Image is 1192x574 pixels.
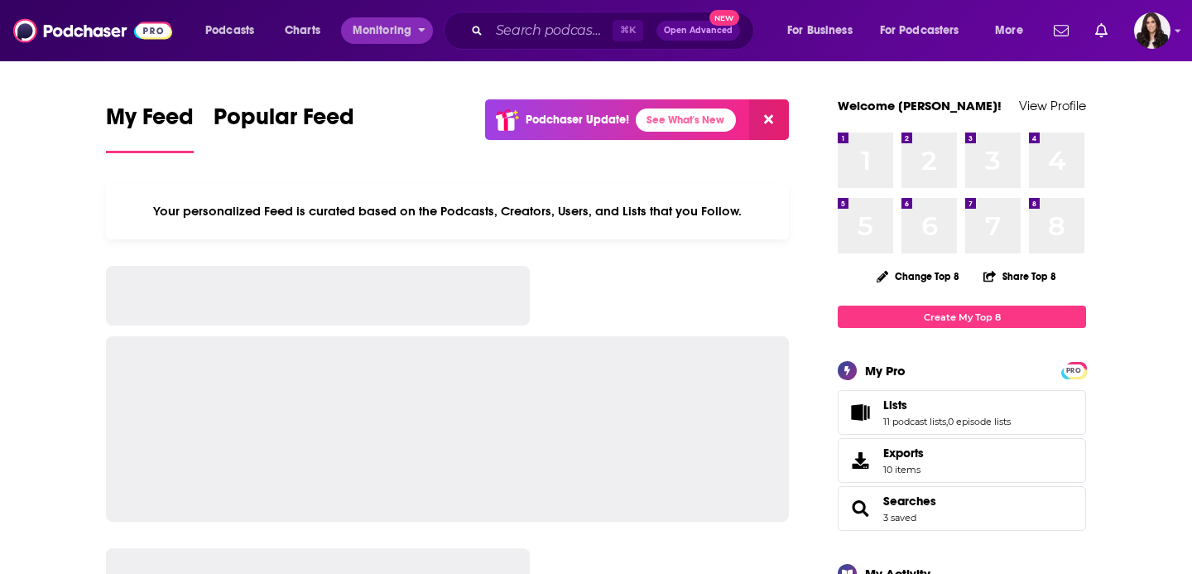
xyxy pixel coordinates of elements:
[883,494,936,509] a: Searches
[787,19,853,42] span: For Business
[353,19,411,42] span: Monitoring
[948,416,1011,427] a: 0 episode lists
[205,19,254,42] span: Podcasts
[656,21,740,41] button: Open AdvancedNew
[709,10,739,26] span: New
[1047,17,1075,45] a: Show notifications dropdown
[865,363,906,379] div: My Pro
[983,17,1044,44] button: open menu
[838,390,1086,435] span: Lists
[214,103,354,153] a: Popular Feed
[1134,12,1170,49] span: Logged in as RebeccaShapiro
[106,183,789,239] div: Your personalized Feed is curated based on the Podcasts, Creators, Users, and Lists that you Follow.
[883,398,1011,412] a: Lists
[883,464,924,475] span: 10 items
[285,19,320,42] span: Charts
[1064,364,1084,376] a: PRO
[883,416,946,427] a: 11 podcast lists
[106,103,194,141] span: My Feed
[838,98,1002,113] a: Welcome [PERSON_NAME]!
[636,109,736,132] a: See What's New
[869,17,983,44] button: open menu
[1134,12,1170,49] img: User Profile
[838,486,1086,531] span: Searches
[844,497,877,520] a: Searches
[459,12,770,50] div: Search podcasts, credits, & more...
[214,103,354,141] span: Popular Feed
[995,19,1023,42] span: More
[1089,17,1114,45] a: Show notifications dropdown
[489,17,613,44] input: Search podcasts, credits, & more...
[983,260,1057,292] button: Share Top 8
[880,19,959,42] span: For Podcasters
[274,17,330,44] a: Charts
[838,306,1086,328] a: Create My Top 8
[1134,12,1170,49] button: Show profile menu
[844,401,877,424] a: Lists
[341,17,433,44] button: open menu
[613,20,643,41] span: ⌘ K
[13,15,172,46] img: Podchaser - Follow, Share and Rate Podcasts
[844,449,877,472] span: Exports
[106,103,194,153] a: My Feed
[664,27,733,35] span: Open Advanced
[946,416,948,427] span: ,
[883,446,924,461] span: Exports
[1019,98,1086,113] a: View Profile
[194,17,276,44] button: open menu
[883,398,907,412] span: Lists
[526,113,629,127] p: Podchaser Update!
[838,438,1086,483] a: Exports
[883,512,916,523] a: 3 saved
[867,266,969,287] button: Change Top 8
[776,17,873,44] button: open menu
[1064,364,1084,377] span: PRO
